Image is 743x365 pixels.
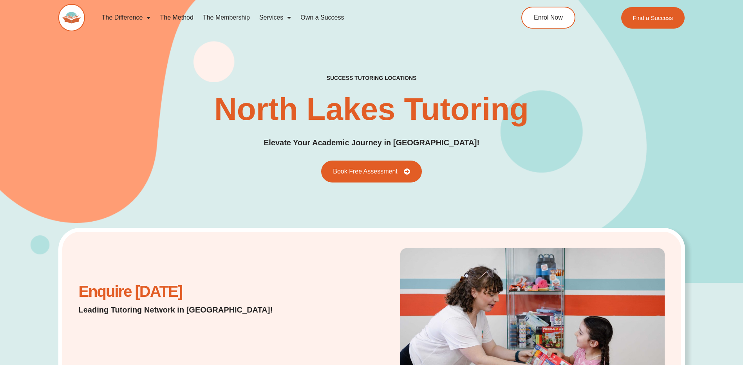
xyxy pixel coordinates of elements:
[155,9,198,27] a: The Method
[321,161,422,182] a: Book Free Assessment
[79,304,293,315] p: Leading Tutoring Network in [GEOGRAPHIC_DATA]!
[296,9,349,27] a: Own a Success
[521,7,575,29] a: Enrol Now
[255,9,296,27] a: Services
[534,14,563,21] span: Enrol Now
[79,287,293,296] h2: Enquire [DATE]
[214,94,529,125] h1: North Lakes Tutoring
[97,9,486,27] nav: Menu
[97,9,155,27] a: The Difference
[264,137,479,149] p: Elevate Your Academic Journey in [GEOGRAPHIC_DATA]!
[327,74,417,81] h2: success tutoring locations
[198,9,255,27] a: The Membership
[333,168,398,175] span: Book Free Assessment
[633,15,673,21] span: Find a Success
[621,7,685,29] a: Find a Success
